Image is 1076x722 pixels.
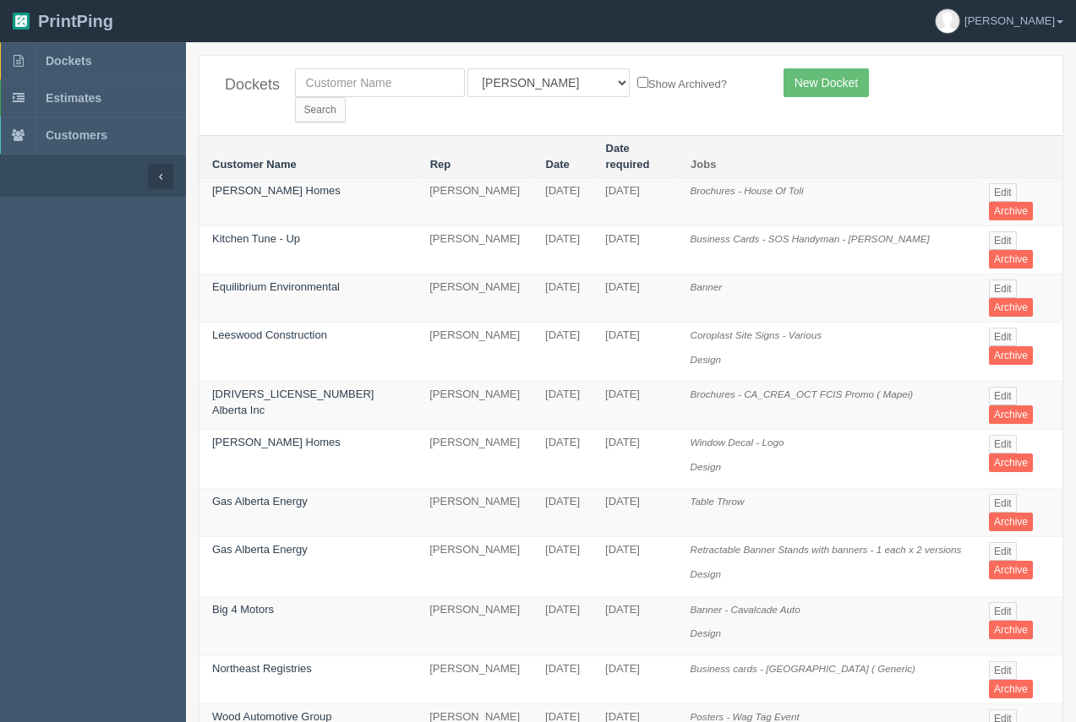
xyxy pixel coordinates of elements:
a: Gas Alberta Energy [212,495,308,508]
a: Equilibrium Environmental [212,280,340,293]
a: Archive [989,513,1033,531]
a: Archive [989,202,1033,220]
i: Banner [691,281,723,292]
td: [DATE] [533,655,593,703]
td: [DATE] [533,323,593,382]
input: Show Archived? [637,77,648,88]
i: Design [691,461,721,472]
i: Business Cards - SOS Handyman - [PERSON_NAME] [691,233,930,244]
span: Estimates [46,91,101,105]
td: [DATE] [593,323,677,382]
a: Edit [989,328,1017,346]
a: Edit [989,602,1017,621]
a: Edit [989,231,1017,250]
a: Archive [989,405,1033,424]
input: Search [295,97,346,122]
i: Design [691,627,721,638]
td: [DATE] [593,537,677,596]
a: Archive [989,250,1033,269]
td: [PERSON_NAME] [417,430,533,489]
h4: Dockets [225,77,270,94]
a: Northeast Registries [212,662,312,675]
a: Edit [989,387,1017,405]
input: Customer Name [295,68,465,97]
a: Date required [606,142,650,171]
td: [DATE] [593,226,677,274]
i: Design [691,568,721,579]
a: Big 4 Motors [212,603,274,616]
td: [PERSON_NAME] [417,382,533,430]
a: [DRIVERS_LICENSE_NUMBER] Alberta Inc [212,388,374,416]
td: [DATE] [593,274,677,323]
td: [DATE] [593,596,677,655]
i: Banner - Cavalcade Auto [691,604,800,615]
td: [DATE] [593,178,677,226]
i: Business cards - [GEOGRAPHIC_DATA] ( Generic) [691,663,916,674]
a: Leeswood Construction [212,328,327,341]
label: Show Archived? [637,73,727,93]
a: Edit [989,542,1017,561]
a: Archive [989,561,1033,579]
i: Coroplast Site Signs - Various [691,329,822,340]
a: Edit [989,494,1017,513]
td: [PERSON_NAME] [417,274,533,323]
a: Archive [989,346,1033,365]
td: [PERSON_NAME] [417,226,533,274]
a: Kitchen Tune - Up [212,232,300,245]
td: [PERSON_NAME] [417,178,533,226]
a: New Docket [784,68,869,97]
td: [DATE] [593,430,677,489]
a: Edit [989,280,1017,298]
td: [DATE] [533,178,593,226]
th: Jobs [678,136,977,178]
td: [PERSON_NAME] [417,537,533,596]
a: Date [546,158,570,171]
a: Edit [989,435,1017,453]
td: [DATE] [593,489,677,537]
td: [DATE] [533,382,593,430]
i: Posters - Wag Tag Event [691,711,800,722]
i: Window Decal - Logo [691,437,784,448]
a: Archive [989,621,1033,639]
a: Archive [989,680,1033,698]
a: [PERSON_NAME] Homes [212,184,341,197]
i: Brochures - House Of Toli [691,185,804,196]
img: logo-3e63b451c926e2ac314895c53de4908e5d424f24456219fb08d385ab2e579770.png [13,13,30,30]
a: Customer Name [212,158,297,171]
span: Customers [46,128,107,142]
a: Rep [430,158,451,171]
a: Archive [989,453,1033,472]
i: Design [691,354,721,365]
i: Table Throw [691,496,745,507]
td: [DATE] [593,655,677,703]
i: Brochures - CA_CREA_OCT FCIS Promo ( Mapei) [691,388,914,399]
td: [PERSON_NAME] [417,323,533,382]
a: Archive [989,298,1033,317]
td: [DATE] [593,382,677,430]
a: Edit [989,661,1017,680]
i: Retractable Banner Stands with banners - 1 each x 2 versions [691,544,962,555]
td: [DATE] [533,274,593,323]
a: [PERSON_NAME] Homes [212,436,341,448]
td: [DATE] [533,596,593,655]
img: avatar_default-7531ab5dedf162e01f1e0bb0964e6a185e93c5c22dfe317fb01d7f8cd2b1632c.jpg [936,9,959,33]
a: Gas Alberta Energy [212,543,308,556]
td: [PERSON_NAME] [417,655,533,703]
td: [DATE] [533,226,593,274]
td: [DATE] [533,430,593,489]
td: [PERSON_NAME] [417,489,533,537]
td: [DATE] [533,489,593,537]
span: Dockets [46,54,91,68]
a: Edit [989,183,1017,202]
td: [PERSON_NAME] [417,596,533,655]
td: [DATE] [533,537,593,596]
